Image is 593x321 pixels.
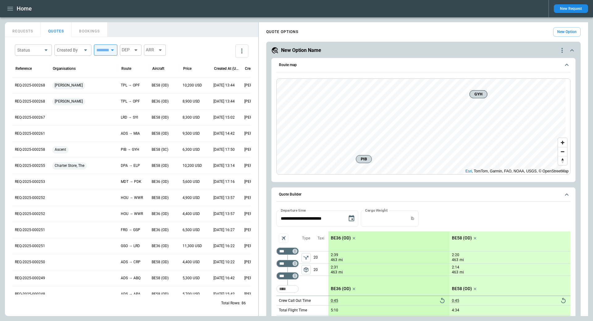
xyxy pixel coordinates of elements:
label: Departure time [281,208,306,213]
p: 6,500 USD [183,227,200,233]
button: REQUESTS [5,22,41,37]
div: Created At (UTC-05:00) [214,66,240,71]
button: Zoom out [558,147,567,156]
p: [PERSON_NAME] [244,260,270,265]
p: [PERSON_NAME] [244,227,270,233]
p: 463 [331,257,337,263]
div: DEP [120,44,141,56]
p: 08/13/2025 13:57 [213,195,235,201]
p: BE58 (OD) [152,260,169,265]
p: 08/01/2025 10:22 [213,260,235,265]
p: BE58 (OD) [152,195,169,201]
p: [PERSON_NAME] [244,179,270,184]
p: 08/19/2025 17:16 [213,179,235,184]
p: DPA → ELP [121,163,140,168]
p: 463 [331,270,337,275]
p: [PERSON_NAME] [244,211,270,217]
p: [PERSON_NAME] [244,276,270,281]
p: 08/22/2025 17:50 [213,147,235,152]
p: REQ-2025-000252 [15,195,45,201]
p: 08/04/2025 16:22 [213,243,235,249]
button: Reset bearing to north [558,156,567,165]
label: Cargo Weight [365,208,388,213]
p: BE58 (OD) [152,276,169,281]
p: REQ-2025-000251 [15,227,45,233]
p: 5,300 USD [183,276,200,281]
h6: Route map [279,63,297,67]
button: Reset [438,296,447,305]
p: GSO → LRD [121,243,140,249]
p: BE58 (OD) [452,286,472,291]
span: [PERSON_NAME] [52,78,85,93]
p: BE58 (OD) [152,83,169,88]
p: BE58 (OD) [152,115,169,120]
p: 20 [313,264,328,276]
p: 2:31 [331,265,338,270]
p: BE36 (OD) [152,211,169,217]
p: Taxi [318,236,324,241]
p: LRD → SYI [121,115,138,120]
p: BE36 (OD) [152,243,169,249]
button: BOOKINGS [72,22,107,37]
p: 20 [313,251,328,264]
p: 9,500 USD [183,131,200,136]
span: Type of sector [301,265,311,274]
span: Charter Store, The [52,158,87,174]
a: Esri [465,169,472,173]
p: [PERSON_NAME] [244,163,270,168]
p: 86 [242,301,246,306]
p: 463 [452,257,458,263]
h6: Quote Builder [279,192,301,196]
p: 10,200 USD [183,83,202,88]
p: REQ-2025-000253 [15,179,45,184]
p: 8,300 USD [183,115,200,120]
p: [PERSON_NAME] [244,83,270,88]
p: REQ-2025-000250 [15,260,45,265]
p: BE36 (OD) [152,227,169,233]
p: [PERSON_NAME] [244,243,270,249]
span: [PERSON_NAME] [52,94,85,109]
p: ADS → CRP [121,260,141,265]
p: MDT → PDK [121,179,141,184]
p: 2:14 [452,265,459,270]
p: [PERSON_NAME] [244,131,270,136]
span: package_2 [303,267,309,273]
button: Route map [276,58,570,72]
p: BE36 (OD) [331,235,351,241]
p: Total Flight Time [279,308,307,313]
div: , TomTom, Garmin, FAO, NOAA, USGS, © OpenStreetMap [465,168,569,174]
button: Reset [559,296,568,305]
div: quote-option-actions [558,47,566,54]
p: 4,400 USD [183,211,200,217]
p: REQ-2025-000251 [15,243,45,249]
h4: QUOTE OPTIONS [266,31,298,33]
span: Aircraft selection [279,234,288,243]
div: ARR [144,44,166,56]
p: mi [460,270,464,275]
p: TPL → OPF [121,99,140,104]
p: HOU → WWR [121,211,143,217]
span: GYH [472,91,485,97]
div: Too short [276,260,299,267]
p: REQ-2025-000268 [15,83,45,88]
p: Total Rows: [221,301,240,306]
span: Ascent [52,142,69,158]
p: lb [411,216,414,221]
p: REQ-2025-000258 [15,147,45,152]
p: 4,900 USD [183,195,200,201]
p: ADS → ABQ [121,276,141,281]
p: 07/31/2025 16:42 [213,276,235,281]
p: BE36 (OD) [152,179,169,184]
div: Created by [245,66,263,71]
p: FRG → GSP [121,227,140,233]
p: BE58 (OD) [452,235,472,241]
div: Reference [15,66,32,71]
p: 09/03/2025 15:02 [213,115,235,120]
button: Choose date, selected date is Sep 5, 2025 [345,212,358,225]
p: Type [302,236,310,241]
p: BE58 (OD) [152,131,169,136]
div: Price [183,66,191,71]
div: Organisations [53,66,76,71]
p: 11,300 USD [183,243,202,249]
button: QUOTES [41,22,72,37]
